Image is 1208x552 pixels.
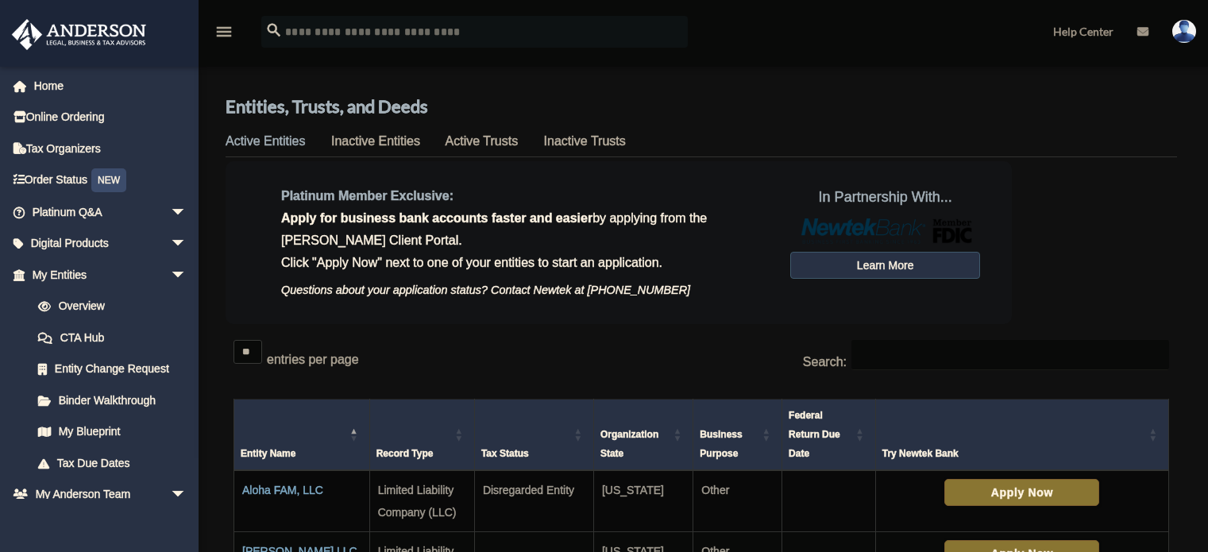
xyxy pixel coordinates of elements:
a: Tax Due Dates [22,447,203,479]
a: menu [214,28,233,41]
a: Entity Change Request [22,353,203,385]
span: Business Purpose [700,429,742,459]
a: Digital Productsarrow_drop_down [11,228,210,260]
img: Anderson Advisors Platinum Portal [7,19,151,50]
th: Organization State: Activate to sort [593,399,693,470]
span: Active Entities [226,134,305,148]
span: Federal Return Due Date [789,410,840,459]
span: Apply for business bank accounts faster and easier [281,211,592,225]
span: Record Type [376,448,434,459]
label: Search: [803,355,847,369]
i: menu [214,22,233,41]
span: Active Trusts [446,134,519,148]
a: My Anderson Teamarrow_drop_down [11,479,210,511]
th: Entity Name: Activate to invert sorting [234,399,370,470]
span: In Partnership With... [790,185,980,210]
p: by applying from the [PERSON_NAME] Client Portal. [281,207,766,252]
td: Aloha FAM, LLC [234,470,370,532]
th: Business Purpose: Activate to sort [693,399,782,470]
a: Platinum Q&Aarrow_drop_down [11,196,210,228]
a: Tax Organizers [11,133,210,164]
span: arrow_drop_down [171,228,203,261]
td: Disregarded Entity [474,470,593,532]
a: Learn More [790,252,980,279]
label: entries per page [267,353,359,366]
img: User Pic [1172,20,1196,43]
i: search [265,21,283,39]
div: Try Newtek Bank [882,444,1144,463]
span: Entity Name [241,448,295,459]
img: NewtekBankLogoSM.png [798,218,972,244]
p: Click "Apply Now" next to one of your entities to start an application. [281,252,766,274]
span: Inactive Entities [331,134,420,148]
h3: Entities, Trusts, and Deeds [226,95,1177,119]
div: NEW [91,168,126,192]
td: Other [693,470,782,532]
td: [US_STATE] [593,470,693,532]
span: Inactive Trusts [544,134,626,148]
p: Questions about your application status? Contact Newtek at [PHONE_NUMBER] [281,280,766,300]
th: Federal Return Due Date: Activate to sort [782,399,876,470]
th: Try Newtek Bank : Activate to sort [875,399,1168,470]
p: Platinum Member Exclusive: [281,185,766,207]
th: Tax Status: Activate to sort [474,399,593,470]
span: arrow_drop_down [171,259,203,291]
td: Limited Liability Company (LLC) [369,470,474,532]
a: My Blueprint [22,416,203,448]
a: Home [11,70,210,102]
a: Order StatusNEW [11,164,210,197]
a: My Entitiesarrow_drop_down [11,259,203,291]
a: Online Ordering [11,102,210,133]
a: Overview [22,291,195,322]
span: Organization State [600,429,658,459]
button: Apply Now [944,479,1099,506]
a: CTA Hub [22,322,203,353]
span: arrow_drop_down [171,196,203,229]
span: Tax Status [481,448,529,459]
a: Binder Walkthrough [22,384,203,416]
th: Record Type: Activate to sort [369,399,474,470]
span: arrow_drop_down [171,479,203,511]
